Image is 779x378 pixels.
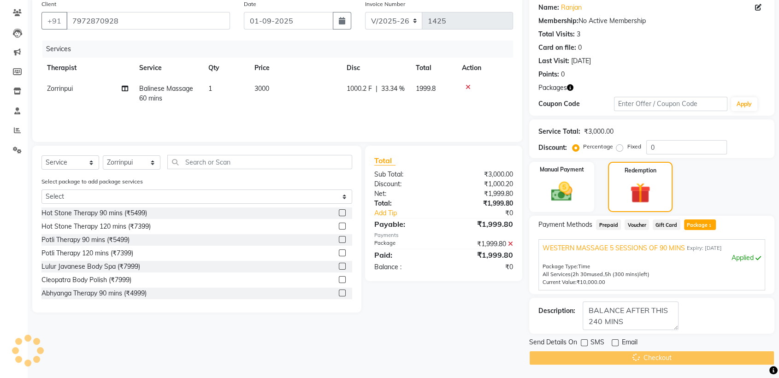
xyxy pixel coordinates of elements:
div: Total: [367,199,444,208]
div: Hot Stone Therapy 90 mins (₹5499) [41,208,147,218]
span: Zorrinpui [47,84,73,93]
div: ₹1,999.80 [444,199,520,208]
span: 1 [208,84,212,93]
span: Current Value: [543,279,577,285]
div: Discount: [538,143,567,153]
span: Balinese Massage 60 mins [139,84,193,102]
div: Total Visits: [538,30,575,39]
a: Add Tip [367,208,456,218]
button: +91 [41,12,67,30]
button: Apply [731,97,757,111]
span: Gift Card [653,219,680,230]
div: Cleopatra Body Polish (₹7999) [41,275,131,285]
th: Service [134,58,203,78]
span: Expiry: [DATE] [686,244,721,252]
div: [DATE] [571,56,591,66]
span: Email [621,337,637,349]
div: Description: [538,306,575,316]
span: Voucher [625,219,649,230]
div: Payments [374,231,513,239]
div: Last Visit: [538,56,569,66]
div: Hot Stone Therapy 120 mins (₹7399) [41,222,151,231]
div: ₹3,000.00 [584,127,613,136]
th: Price [249,58,341,78]
span: Time [578,263,590,270]
div: ₹1,999.80 [444,189,520,199]
div: Points: [538,70,559,79]
th: Therapist [41,58,134,78]
div: Package [367,239,444,249]
span: | [376,84,378,94]
span: Packages [538,83,567,93]
span: used, left) [571,271,649,278]
div: ₹1,999.80 [444,239,520,249]
div: Lulur Javanese Body Spa (₹7999) [41,262,140,272]
div: Card on file: [538,43,576,53]
div: Potli Therapy 90 mins (₹5499) [41,235,130,245]
th: Total [410,58,456,78]
span: 1999.8 [416,84,436,93]
div: Sub Total: [367,170,444,179]
div: Abhyanga Therapy 90 mins (₹4999) [41,289,147,298]
span: 3000 [254,84,269,93]
div: Service Total: [538,127,580,136]
div: Services [42,41,520,58]
span: ₹10,000.00 [577,279,605,285]
div: Applied [543,253,761,263]
div: 3 [577,30,580,39]
div: Coupon Code [538,99,614,109]
img: _cash.svg [544,179,579,204]
input: Enter Offer / Coupon Code [614,97,727,111]
div: ₹3,000.00 [444,170,520,179]
span: All Services [543,271,571,278]
label: Manual Payment [540,165,584,174]
div: Payable: [367,219,444,230]
span: 1000.2 F [347,84,372,94]
div: Discount: [367,179,444,189]
div: Name: [538,3,559,12]
div: Balance : [367,262,444,272]
div: Membership: [538,16,578,26]
span: (2h 30m [571,271,591,278]
input: Search or Scan [167,155,352,169]
div: ₹0 [444,262,520,272]
div: ₹0 [456,208,520,218]
div: 0 [578,43,582,53]
span: Payment Methods [538,220,592,230]
span: 33.34 % [381,84,405,94]
th: Disc [341,58,410,78]
div: 0 [561,70,565,79]
a: Ranjan [561,3,582,12]
div: ₹1,000.20 [444,179,520,189]
span: Package [684,219,716,230]
div: Potli Therapy 120 mins (₹7399) [41,248,133,258]
label: Fixed [627,142,641,151]
span: 5h (300 mins) [604,271,639,278]
span: Total [374,156,395,165]
span: WESTERN MASSAGE 5 SESSIONS OF 90 MINS [543,243,685,253]
div: No Active Membership [538,16,765,26]
span: Send Details On [529,337,577,349]
div: Net: [367,189,444,199]
label: Redemption [624,166,656,175]
label: Select package to add package services [41,177,143,186]
th: Qty [203,58,249,78]
span: 1 [708,223,713,229]
div: Paid: [367,249,444,260]
th: Action [456,58,513,78]
label: Percentage [583,142,613,151]
div: ₹1,999.80 [444,249,520,260]
span: Prepaid [596,219,621,230]
span: Package Type: [543,263,578,270]
input: Search by Name/Mobile/Email/Code [66,12,230,30]
img: _gift.svg [624,180,657,206]
div: ₹1,999.80 [444,219,520,230]
span: SMS [590,337,604,349]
